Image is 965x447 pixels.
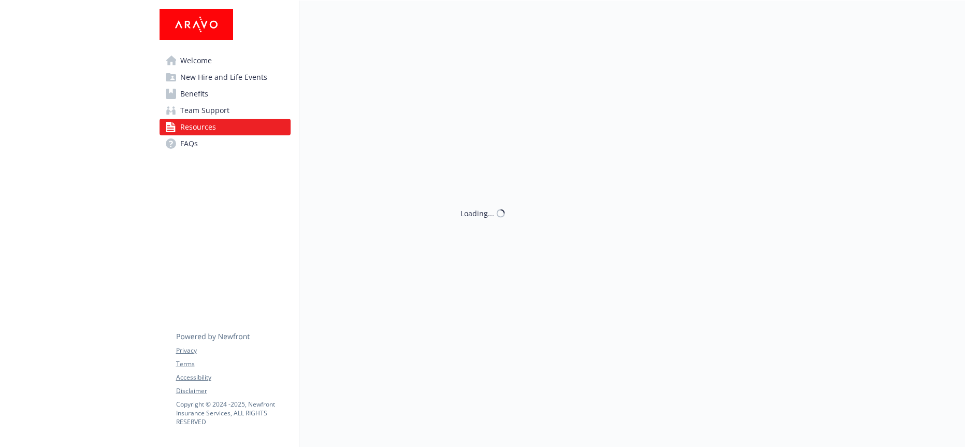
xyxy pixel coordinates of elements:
a: Disclaimer [176,386,290,396]
a: Benefits [160,86,291,102]
span: Benefits [180,86,208,102]
span: New Hire and Life Events [180,69,267,86]
p: Copyright © 2024 - 2025 , Newfront Insurance Services, ALL RIGHTS RESERVED [176,400,290,426]
span: FAQs [180,135,198,152]
a: Resources [160,119,291,135]
a: Privacy [176,346,290,355]
a: FAQs [160,135,291,152]
a: Terms [176,359,290,369]
span: Resources [180,119,216,135]
a: Accessibility [176,373,290,382]
a: Welcome [160,52,291,69]
span: Team Support [180,102,229,119]
a: New Hire and Life Events [160,69,291,86]
a: Team Support [160,102,291,119]
div: Loading... [460,208,494,219]
span: Welcome [180,52,212,69]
